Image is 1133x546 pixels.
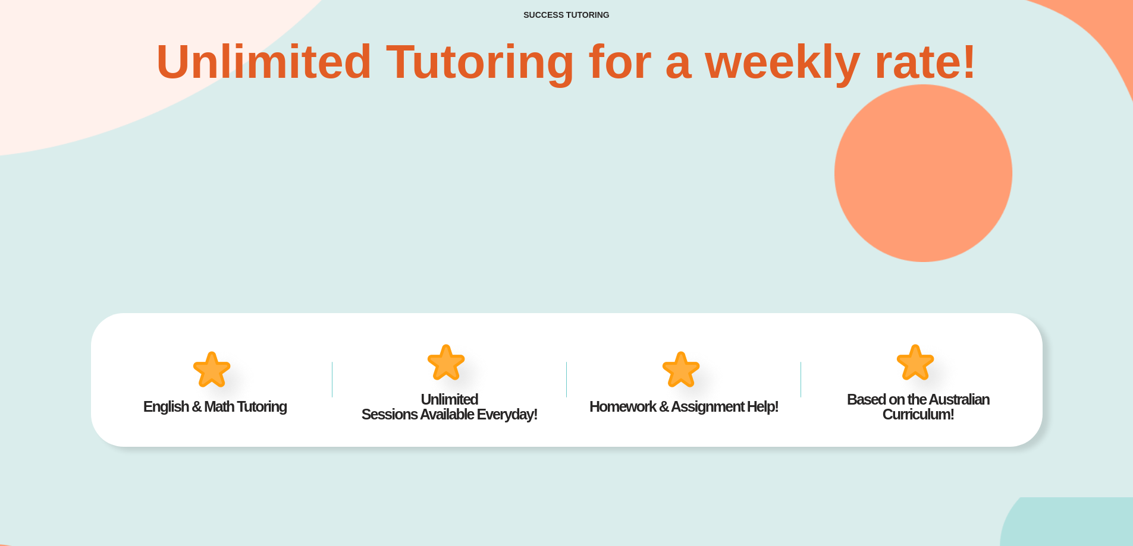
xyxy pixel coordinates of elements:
[153,38,981,86] h2: Unlimited Tutoring for a weekly rate!
[935,412,1133,546] iframe: Chat Widget
[585,399,783,414] h4: Homework & Assignment Help!
[350,392,549,422] h4: Unlimited Sessions Available Everyday!
[426,10,708,20] h4: SUCCESS TUTORING​
[819,392,1018,422] h4: Based on the Australian Curriculum!
[116,399,315,414] h4: English & Math Tutoring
